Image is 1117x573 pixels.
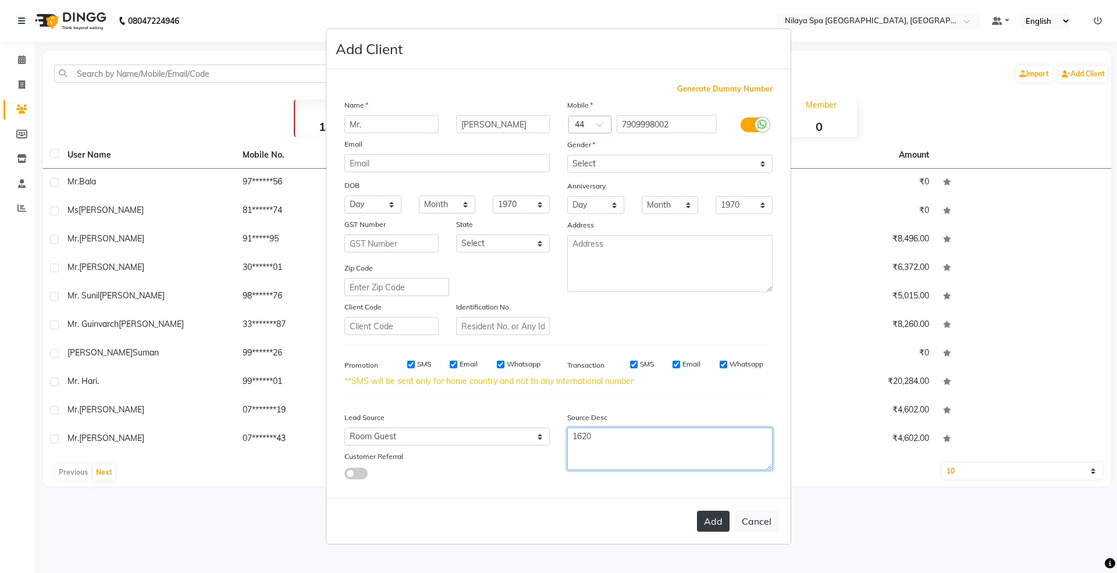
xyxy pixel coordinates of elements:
label: Email [344,139,362,150]
label: Email [682,359,700,369]
label: Mobile [567,100,593,111]
label: Address [567,220,594,230]
label: State [456,219,473,230]
label: Lead Source [344,412,385,423]
input: Last Name [456,115,550,133]
input: Mobile [617,115,717,133]
label: Whatsapp [507,359,540,369]
label: Email [460,359,478,369]
h4: Add Client [336,38,403,59]
label: Transaction [567,360,604,371]
input: GST Number [344,234,439,252]
input: Resident No. or Any Id [456,317,550,335]
label: Gender [567,140,595,150]
div: **SMS will be sent only for home country and not to any international number [344,375,773,387]
label: SMS [640,359,654,369]
label: DOB [344,180,360,191]
label: SMS [417,359,431,369]
label: Customer Referral [344,451,403,462]
label: Whatsapp [730,359,763,369]
label: Source Desc [567,412,607,423]
input: Enter Zip Code [344,278,449,296]
input: First Name [344,115,439,133]
input: Client Code [344,317,439,335]
label: Name [344,100,368,111]
button: Cancel [734,510,779,532]
label: Identification No. [456,302,511,312]
label: Client Code [344,302,382,312]
label: Anniversary [567,181,606,191]
button: Add [697,511,730,532]
label: GST Number [344,219,386,230]
label: Zip Code [344,263,373,273]
input: Email [344,154,550,172]
span: Generate Dummy Number [677,83,773,95]
label: Promotion [344,360,378,371]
